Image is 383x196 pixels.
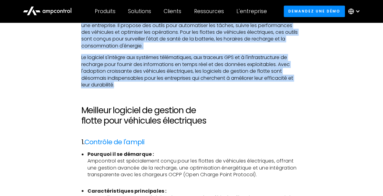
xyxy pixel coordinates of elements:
[95,8,115,15] div: Produits
[87,187,166,194] strong: Caractéristiques principales :
[194,8,224,15] div: Ressources
[81,138,302,146] h3: 1.
[236,8,267,15] div: L'entreprise
[84,137,144,147] a: Contrôle de l'ampli
[87,151,302,185] li: Ampcontrol est spécialement conçu pour les flottes de véhicules électriques, offrant une gestion ...
[81,105,302,126] h2: Meilleur logiciel de gestion de flotte pour véhicules électriques
[284,5,345,17] a: Demandez une démo
[128,8,151,15] div: Solutions
[81,54,302,88] p: Le logiciel s'intègre aux systèmes télématiques, aux traceurs GPS et à l'infrastructure de rechar...
[164,8,181,15] div: Clients
[81,15,302,49] p: Un logiciel de gestion de flotte simplifie le processus de gestion de plusieurs véhicules dans un...
[87,151,154,158] strong: Pourquoi il se démarque :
